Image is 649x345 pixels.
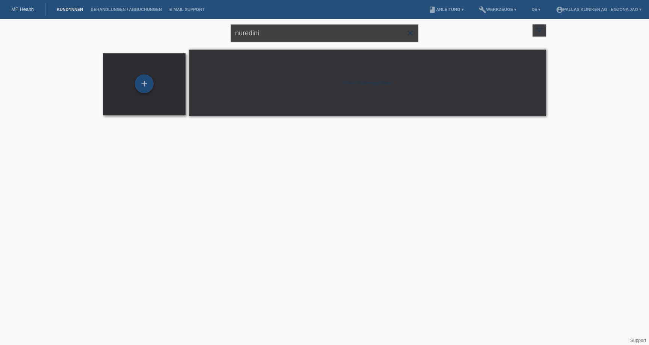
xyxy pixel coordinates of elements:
a: bookAnleitung ▾ [425,7,467,12]
a: buildWerkzeuge ▾ [475,7,521,12]
a: Behandlungen / Abbuchungen [87,7,166,12]
i: filter_list [535,26,543,34]
i: account_circle [556,6,563,14]
i: book [429,6,436,14]
a: Kund*innen [53,7,87,12]
i: build [479,6,486,14]
a: MF Health [11,6,34,12]
i: close [406,29,415,38]
a: DE ▾ [528,7,544,12]
a: Support [630,338,646,343]
a: account_circlePallas Kliniken AG - Egzona Jao ▾ [552,7,646,12]
div: Keine Suchergebnisse [189,50,546,116]
a: E-Mail Support [166,7,208,12]
input: Suche... [231,24,418,42]
div: Kund*in hinzufügen [135,77,153,90]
